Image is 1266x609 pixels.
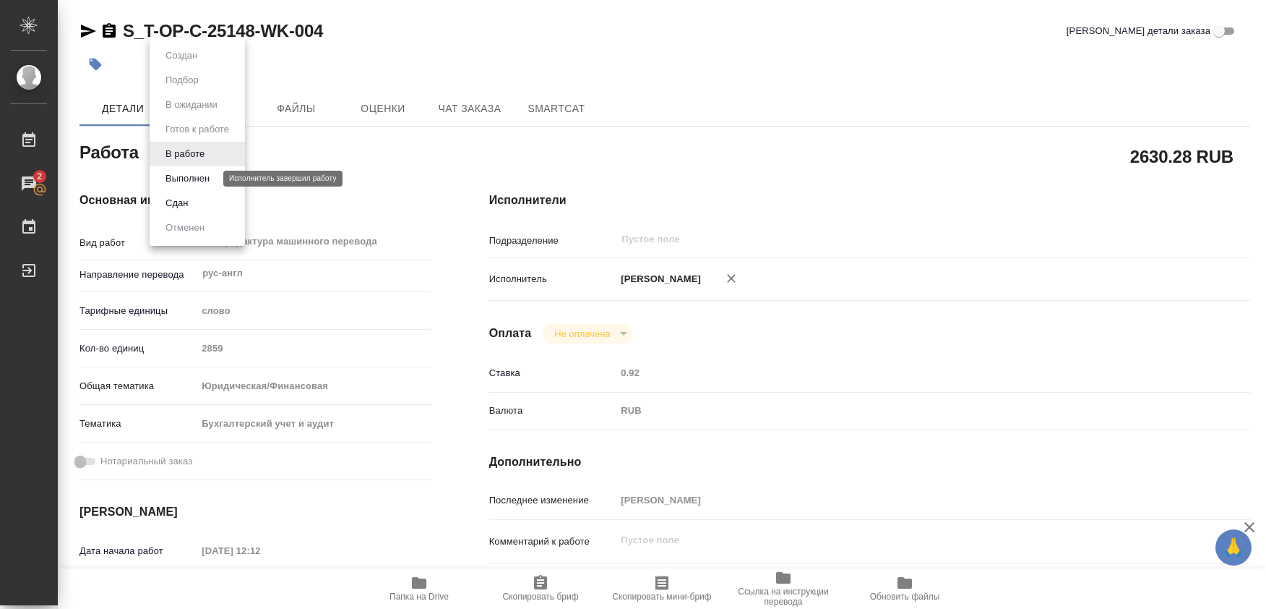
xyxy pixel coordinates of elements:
button: В работе [161,146,209,162]
button: Выполнен [161,171,214,187]
button: Подбор [161,72,203,88]
button: Создан [161,48,202,64]
button: Отменен [161,220,209,236]
button: Сдан [161,195,192,211]
button: Готов к работе [161,122,233,137]
button: В ожидании [161,97,222,113]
